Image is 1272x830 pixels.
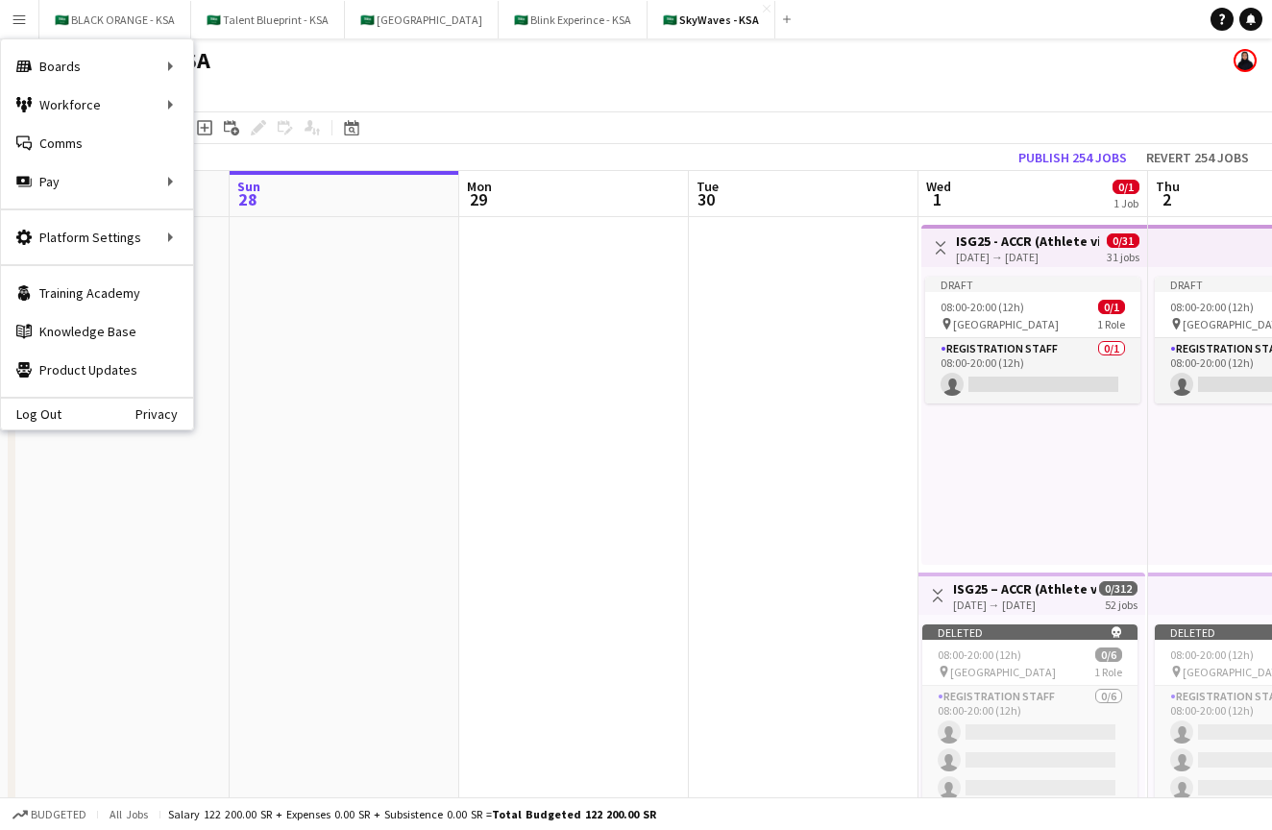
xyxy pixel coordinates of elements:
app-job-card: Draft08:00-20:00 (12h)0/1 [GEOGRAPHIC_DATA]1 RoleRegistration Staff0/108:00-20:00 (12h) [925,277,1140,403]
span: 1 [923,188,951,210]
div: 52 jobs [1105,596,1137,612]
span: 29 [464,188,492,210]
span: 1 Role [1097,317,1125,331]
a: Log Out [1,406,61,422]
div: Deleted [922,624,1137,640]
span: 0/1 [1113,180,1139,194]
div: [DATE] → [DATE] [953,598,1096,612]
div: [DATE] → [DATE] [956,250,1099,264]
button: 🇸🇦 SkyWaves - KSA [648,1,775,38]
div: 1 Job [1113,196,1138,210]
a: Privacy [135,406,193,422]
span: Budgeted [31,808,86,821]
div: Platform Settings [1,218,193,256]
span: 0/1 [1098,300,1125,314]
span: 08:00-20:00 (12h) [938,647,1021,662]
button: 🇸🇦 Talent Blueprint - KSA [191,1,345,38]
app-user-avatar: Bashayr AlSubaie [1234,49,1257,72]
span: 30 [694,188,719,210]
span: Tue [697,178,719,195]
span: 08:00-20:00 (12h) [1170,647,1254,662]
span: Thu [1156,178,1180,195]
div: Workforce [1,85,193,124]
span: 0/31 [1107,233,1139,248]
h3: ISG25 – ACCR (Athlete village) [953,580,1096,598]
span: 0/6 [1095,647,1122,662]
span: All jobs [106,807,152,821]
h3: ISG25 - ACCR (Athlete village) [956,232,1099,250]
div: Pay [1,162,193,201]
div: Boards [1,47,193,85]
a: Training Academy [1,274,193,312]
span: 2 [1153,188,1180,210]
a: Knowledge Base [1,312,193,351]
span: 0/312 [1099,581,1137,596]
span: 08:00-20:00 (12h) [1170,300,1254,314]
span: [GEOGRAPHIC_DATA] [950,665,1056,679]
div: Draft [925,277,1140,292]
span: 28 [234,188,260,210]
button: Revert 254 jobs [1138,145,1257,170]
span: 1 Role [1094,665,1122,679]
span: Mon [467,178,492,195]
a: Product Updates [1,351,193,389]
button: 🇸🇦 Blink Experince - KSA [499,1,648,38]
a: Comms [1,124,193,162]
span: Total Budgeted 122 200.00 SR [492,807,656,821]
div: Salary 122 200.00 SR + Expenses 0.00 SR + Subsistence 0.00 SR = [168,807,656,821]
div: 31 jobs [1107,248,1139,264]
span: [GEOGRAPHIC_DATA] [953,317,1059,331]
button: 🇸🇦 BLACK ORANGE - KSA [39,1,191,38]
button: 🇸🇦 [GEOGRAPHIC_DATA] [345,1,499,38]
span: Sun [237,178,260,195]
app-card-role: Registration Staff0/108:00-20:00 (12h) [925,338,1140,403]
button: Publish 254 jobs [1011,145,1135,170]
span: 08:00-20:00 (12h) [941,300,1024,314]
span: Wed [926,178,951,195]
button: Budgeted [10,804,89,825]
